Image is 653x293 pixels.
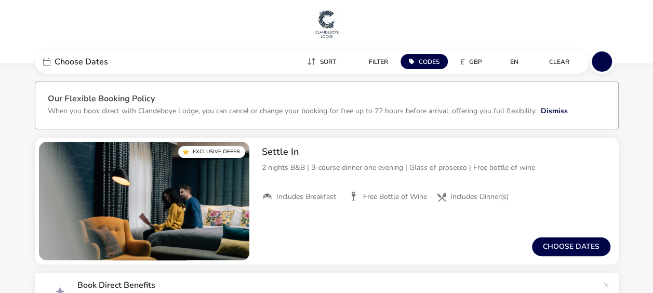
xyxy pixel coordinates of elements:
span: Clear [549,58,569,66]
span: GBP [469,58,482,66]
span: Free Bottle of Wine [363,192,427,202]
div: Settle In2 nights B&B | 3-course dinner one evening | Glass of prosecco | Free bottle of wineIncl... [254,138,619,210]
naf-pibe-menu-bar-item: £GBP [452,54,495,69]
span: Sort [320,58,336,66]
swiper-slide: 1 / 1 [39,142,249,260]
span: en [510,58,518,66]
span: Includes Dinner(s) [450,192,509,202]
naf-pibe-menu-bar-item: Codes [401,54,452,69]
span: Filter [369,58,388,66]
naf-pibe-menu-bar-item: Sort [299,54,349,69]
button: Codes [401,54,448,69]
p: When you book direct with Clandeboye Lodge, you can cancel or change your booking for free up to ... [48,106,537,116]
button: en [495,54,526,69]
p: Book Direct Benefits [77,281,598,289]
button: Choose dates [532,237,610,256]
p: 2 nights B&B | 3-course dinner one evening | Glass of prosecco | Free bottle of wine [262,162,610,173]
h2: Settle In [262,146,610,158]
button: £GBP [452,54,490,69]
span: Includes Breakfast [276,192,336,202]
img: Main Website [314,8,340,39]
button: Filter [349,54,396,69]
button: Clear [531,54,578,69]
naf-pibe-menu-bar-item: Clear [531,54,582,69]
button: Dismiss [541,105,568,116]
naf-pibe-menu-bar-item: en [495,54,530,69]
naf-pibe-menu-bar-item: Filter [349,54,401,69]
div: Exclusive Offer [178,146,245,158]
button: Sort [299,54,344,69]
span: Choose Dates [55,58,108,66]
h3: Our Flexible Booking Policy [48,95,606,105]
i: £ [460,57,465,67]
div: Choose Dates [35,49,191,74]
span: Codes [419,58,439,66]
